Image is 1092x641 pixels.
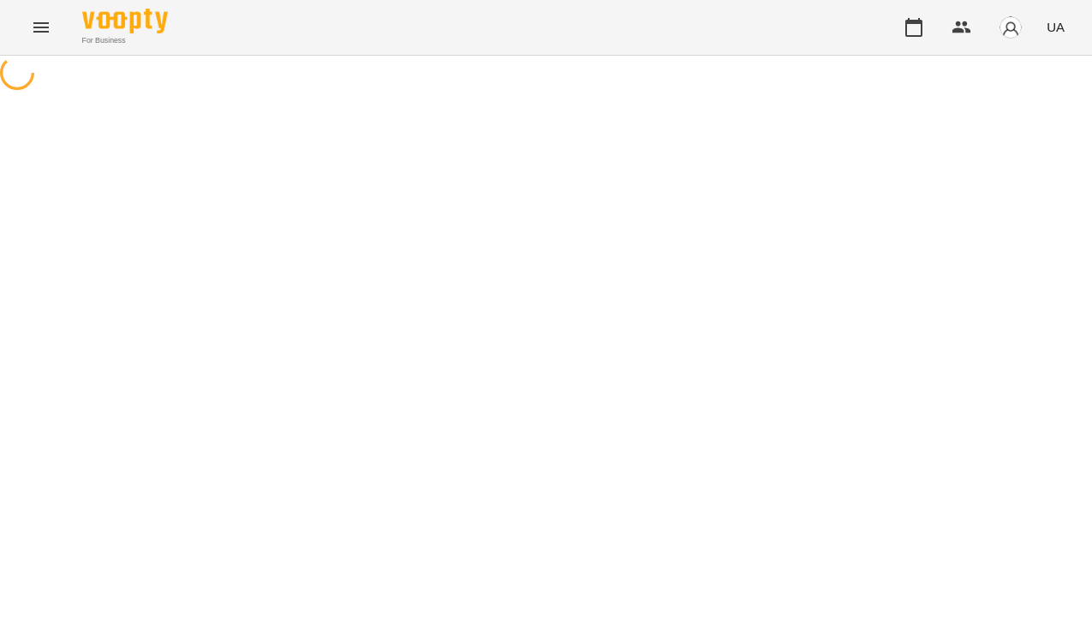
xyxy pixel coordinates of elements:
[1047,18,1065,36] span: UA
[82,9,168,33] img: Voopty Logo
[21,7,62,48] button: Menu
[999,15,1023,39] img: avatar_s.png
[82,35,168,46] span: For Business
[1040,11,1071,43] button: UA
